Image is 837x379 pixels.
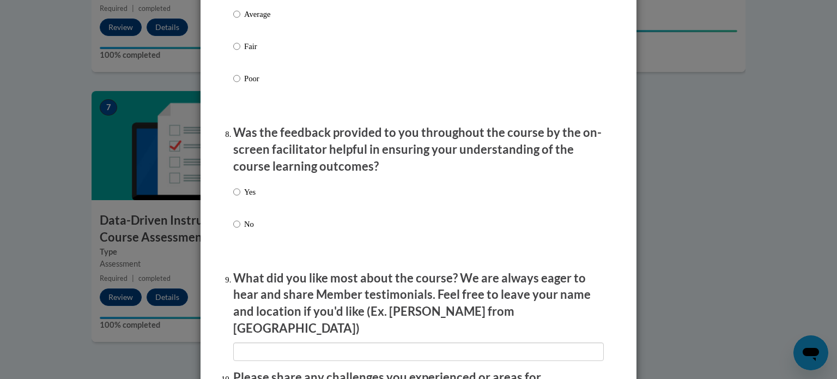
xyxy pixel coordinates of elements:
[233,186,240,198] input: Yes
[244,218,256,230] p: No
[244,186,256,198] p: Yes
[233,8,240,20] input: Average
[233,270,604,337] p: What did you like most about the course? We are always eager to hear and share Member testimonial...
[233,73,240,85] input: Poor
[244,40,274,52] p: Fair
[244,8,274,20] p: Average
[233,124,604,175] p: Was the feedback provided to you throughout the course by the on-screen facilitator helpful in en...
[233,40,240,52] input: Fair
[233,218,240,230] input: No
[244,73,274,85] p: Poor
